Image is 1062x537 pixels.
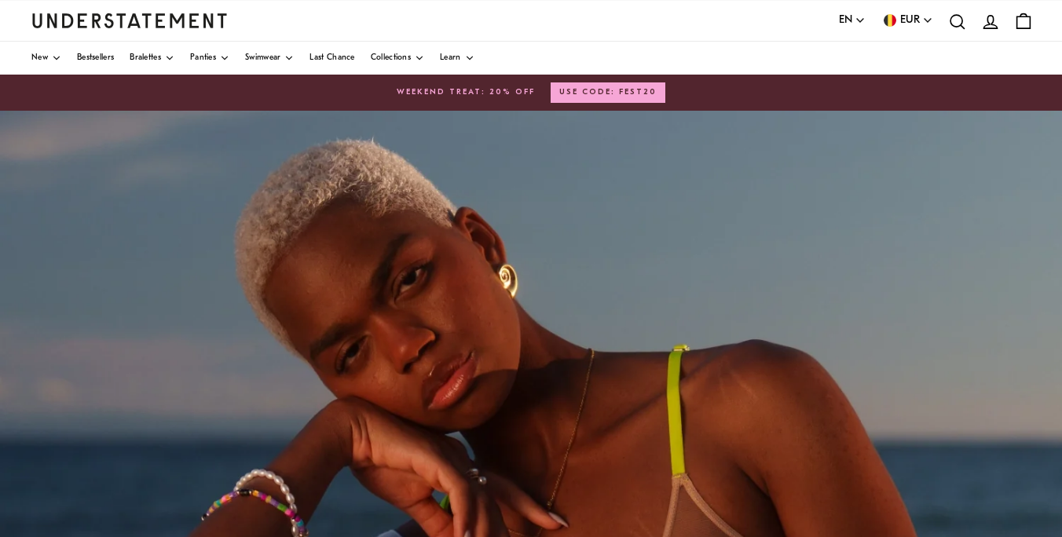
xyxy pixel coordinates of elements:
[77,42,114,75] a: Bestsellers
[551,82,665,103] button: USE CODE: FEST20
[245,54,280,62] span: Swimwear
[31,82,1031,103] a: WEEKEND TREAT: 20% OFFUSE CODE: FEST20
[77,54,114,62] span: Bestsellers
[440,54,461,62] span: Learn
[440,42,474,75] a: Learn
[309,42,354,75] a: Last Chance
[31,42,61,75] a: New
[130,42,174,75] a: Bralettes
[31,54,48,62] span: New
[397,86,535,99] span: WEEKEND TREAT: 20% OFF
[371,54,411,62] span: Collections
[881,12,933,29] button: EUR
[309,54,354,62] span: Last Chance
[190,54,216,62] span: Panties
[839,12,852,29] span: EN
[900,12,920,29] span: EUR
[371,42,424,75] a: Collections
[245,42,294,75] a: Swimwear
[839,12,866,29] button: EN
[130,54,161,62] span: Bralettes
[31,13,228,27] a: Understatement Homepage
[190,42,229,75] a: Panties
